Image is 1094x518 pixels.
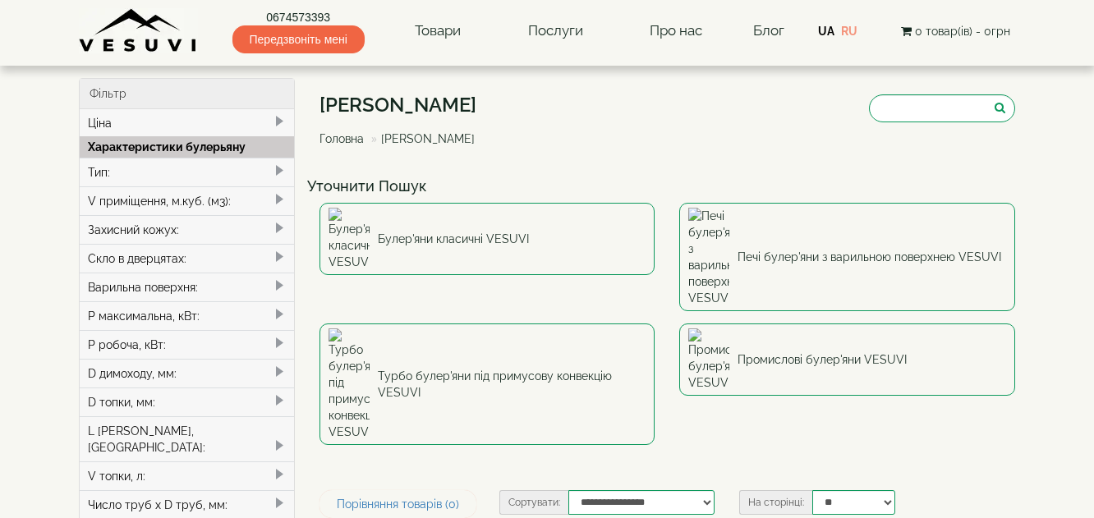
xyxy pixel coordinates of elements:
div: D димоходу, мм: [80,359,294,387]
a: Турбо булер'яни під примусову конвекцію VESUVI Турбо булер'яни під примусову конвекцію VESUVI [319,323,655,445]
div: D топки, мм: [80,387,294,416]
img: Булер'яни класичні VESUVI [329,208,370,270]
h4: Уточнити Пошук [307,178,1028,195]
div: Скло в дверцятах: [80,244,294,273]
span: 0 товар(ів) - 0грн [915,25,1010,38]
button: 0 товар(ів) - 0грн [896,22,1015,40]
a: Печі булер'яни з варильною поверхнею VESUVI Печі булер'яни з варильною поверхнею VESUVI [679,203,1015,311]
a: Блог [753,22,784,39]
a: Порівняння товарів (0) [319,490,476,518]
img: Завод VESUVI [79,8,198,53]
li: [PERSON_NAME] [367,131,475,147]
a: Послуги [512,12,600,50]
img: Печі булер'яни з варильною поверхнею VESUVI [688,208,729,306]
img: Промислові булер'яни VESUVI [688,328,729,391]
div: P максимальна, кВт: [80,301,294,330]
div: Варильна поверхня: [80,273,294,301]
a: 0674573393 [232,9,365,25]
label: Сортувати: [499,490,568,515]
a: Промислові булер'яни VESUVI Промислові булер'яни VESUVI [679,323,1015,396]
div: L [PERSON_NAME], [GEOGRAPHIC_DATA]: [80,416,294,461]
a: Товари [398,12,477,50]
div: Фільтр [80,79,294,109]
a: Про нас [633,12,719,50]
img: Турбо булер'яни під примусову конвекцію VESUVI [329,328,370,440]
div: V топки, л: [80,461,294,490]
div: P робоча, кВт: [80,330,294,359]
a: RU [841,25,857,38]
div: Захисний кожух: [80,215,294,244]
h1: [PERSON_NAME] [319,94,487,116]
div: Тип: [80,158,294,186]
a: Головна [319,132,364,145]
a: UA [818,25,834,38]
div: V приміщення, м.куб. (м3): [80,186,294,215]
span: Передзвоніть мені [232,25,365,53]
label: На сторінці: [739,490,812,515]
a: Булер'яни класичні VESUVI Булер'яни класичні VESUVI [319,203,655,275]
div: Характеристики булерьяну [80,136,294,158]
div: Ціна [80,109,294,137]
